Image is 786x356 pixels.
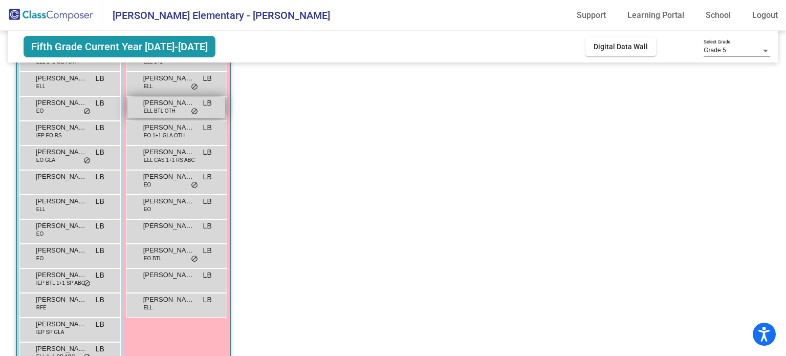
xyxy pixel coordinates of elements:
[36,156,55,164] span: EO GLA
[203,172,212,182] span: LB
[36,107,43,115] span: EO
[36,295,87,305] span: [PERSON_NAME]
[144,82,153,90] span: ELL
[96,221,104,232] span: LB
[143,245,194,256] span: [PERSON_NAME]
[96,196,104,207] span: LB
[36,319,87,329] span: [PERSON_NAME]
[36,132,62,139] span: IEP EO RS
[144,181,151,189] span: EO
[96,245,104,256] span: LB
[143,122,194,133] span: [PERSON_NAME]
[96,270,104,281] span: LB
[36,221,87,231] span: [PERSON_NAME]
[144,132,185,139] span: EO 1+1 GLA OTH
[36,328,64,336] span: IEP SP GLA
[36,73,87,83] span: [PERSON_NAME]
[203,98,212,109] span: LB
[144,255,162,262] span: EO BTL
[144,205,151,213] span: EO
[144,107,176,115] span: ELL BTL OTH
[191,255,198,263] span: do_not_disturb_alt
[569,7,614,24] a: Support
[36,98,87,108] span: [PERSON_NAME]
[744,7,786,24] a: Logout
[96,172,104,182] span: LB
[36,172,87,182] span: [PERSON_NAME]
[619,7,692,24] a: Learning Portal
[96,295,104,305] span: LB
[143,147,194,157] span: [PERSON_NAME]
[203,147,212,158] span: LB
[191,83,198,91] span: do_not_disturb_alt
[24,36,215,57] span: Fifth Grade Current Year [DATE]-[DATE]
[36,196,87,206] span: [PERSON_NAME]
[36,279,85,287] span: IEP BTL 1+1 SP ABC
[102,7,330,24] span: [PERSON_NAME] Elementary - [PERSON_NAME]
[96,344,104,354] span: LB
[36,230,43,238] span: EO
[143,98,194,108] span: [PERSON_NAME]
[143,221,194,231] span: [PERSON_NAME]
[203,73,212,84] span: LB
[203,270,212,281] span: LB
[143,196,194,206] span: [PERSON_NAME]
[585,37,656,56] button: Digital Data Wall
[203,245,212,256] span: LB
[203,196,212,207] span: LB
[191,181,198,190] span: do_not_disturb_alt
[36,344,87,354] span: [PERSON_NAME]
[96,73,104,84] span: LB
[96,319,104,330] span: LB
[83,280,91,288] span: do_not_disturb_alt
[144,156,195,164] span: ELL CAS 1+1 RS ABC
[594,43,648,51] span: Digital Data Wall
[704,47,726,54] span: Grade 5
[36,205,46,213] span: ELL
[143,172,194,182] span: [PERSON_NAME]
[83,157,91,165] span: do_not_disturb_alt
[96,122,104,133] span: LB
[36,82,46,90] span: ELL
[96,147,104,158] span: LB
[36,245,87,256] span: [PERSON_NAME]
[143,73,194,83] span: [PERSON_NAME] [PERSON_NAME]
[203,122,212,133] span: LB
[143,295,194,305] span: [PERSON_NAME]
[36,270,87,280] span: [PERSON_NAME]
[96,98,104,109] span: LB
[203,221,212,232] span: LB
[144,304,153,311] span: ELL
[36,122,87,133] span: [PERSON_NAME]
[36,304,47,311] span: RFE
[191,108,198,116] span: do_not_disturb_alt
[36,255,43,262] span: EO
[36,147,87,157] span: [PERSON_NAME]
[697,7,739,24] a: School
[203,295,212,305] span: LB
[143,270,194,280] span: [PERSON_NAME]
[83,108,91,116] span: do_not_disturb_alt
